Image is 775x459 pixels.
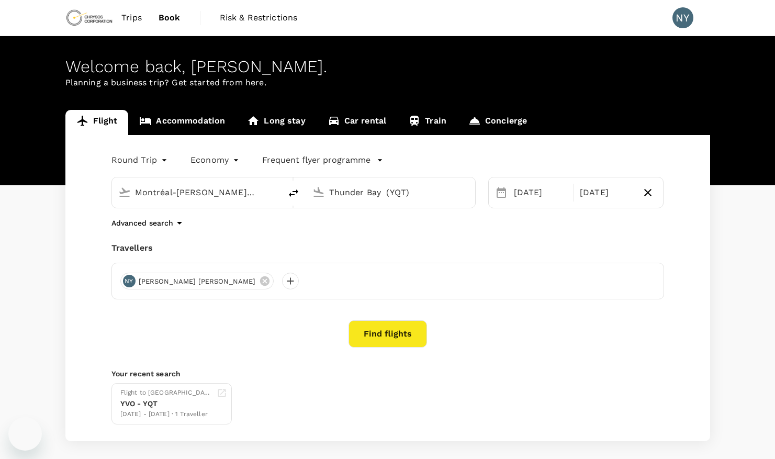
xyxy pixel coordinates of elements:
div: Travellers [111,242,664,254]
div: Welcome back , [PERSON_NAME] . [65,57,710,76]
span: Book [159,12,181,24]
p: Frequent flyer programme [262,154,370,166]
a: Long stay [236,110,316,135]
a: Train [397,110,457,135]
input: Going to [329,184,453,200]
p: Advanced search [111,218,173,228]
a: Flight [65,110,129,135]
input: Depart from [135,184,259,200]
img: Chrysos Corporation [65,6,114,29]
p: Planning a business trip? Get started from here. [65,76,710,89]
button: Frequent flyer programme [262,154,383,166]
div: [DATE] [576,182,637,203]
div: YVO - YQT [120,398,212,409]
a: Car rental [317,110,398,135]
a: Accommodation [128,110,236,135]
button: delete [281,181,306,206]
a: Concierge [457,110,538,135]
iframe: Button to launch messaging window [8,417,42,451]
span: [PERSON_NAME] [PERSON_NAME] [132,276,262,287]
div: NY [672,7,693,28]
button: Open [274,191,276,193]
span: Trips [121,12,142,24]
div: [DATE] - [DATE] · 1 Traveller [120,409,212,420]
p: Your recent search [111,368,664,379]
div: [DATE] [510,182,571,203]
button: Find flights [349,320,427,348]
div: Economy [190,152,241,169]
button: Open [468,191,470,193]
button: Advanced search [111,217,186,229]
div: NY[PERSON_NAME] [PERSON_NAME] [120,273,274,289]
div: Flight to [GEOGRAPHIC_DATA] [120,388,212,398]
div: Round Trip [111,152,170,169]
div: NY [123,275,136,287]
span: Risk & Restrictions [220,12,298,24]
